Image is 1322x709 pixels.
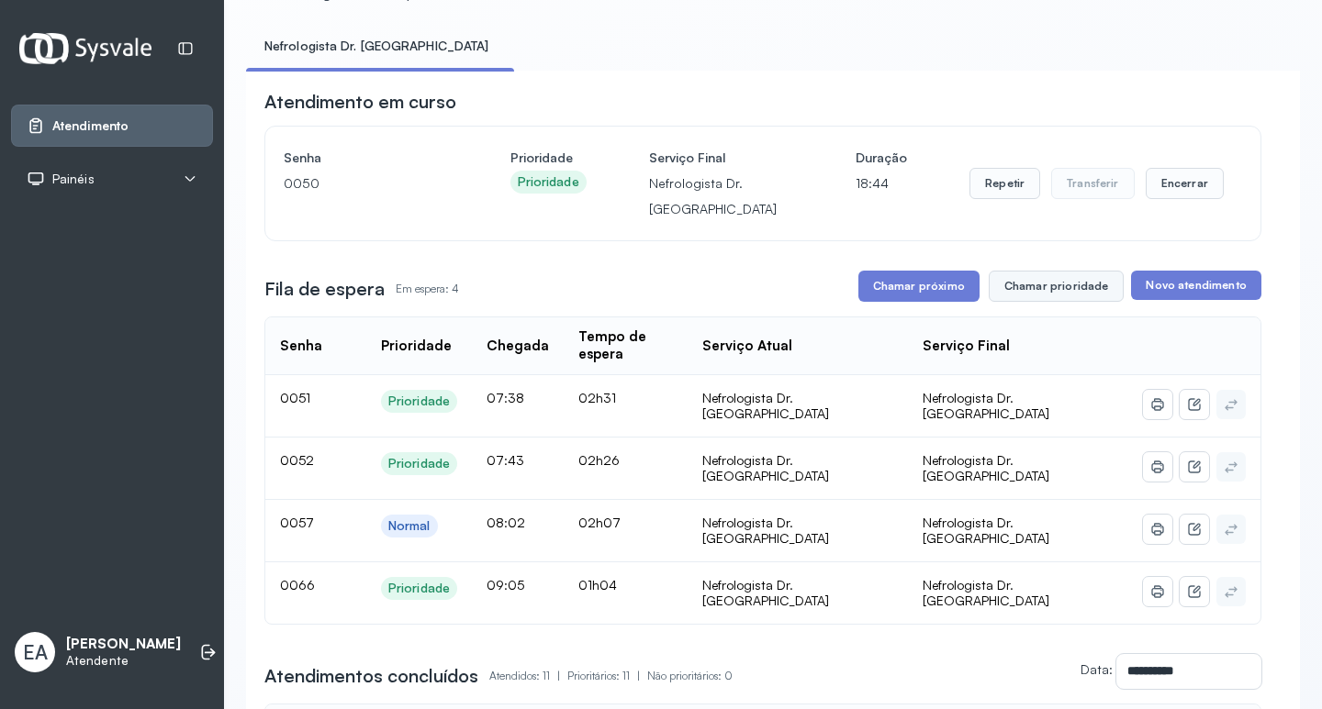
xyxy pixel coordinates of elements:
div: Nefrologista Dr. [GEOGRAPHIC_DATA] [702,390,893,422]
div: Normal [388,518,431,534]
h3: Atendimentos concluídos [264,663,478,689]
div: Prioridade [388,393,450,409]
div: Prioridade [518,174,579,190]
div: Serviço Atual [702,338,792,355]
span: 0066 [280,577,315,593]
p: Não prioritários: 0 [647,663,733,689]
h4: Serviço Final [649,145,793,171]
h4: Duração [856,145,907,171]
button: Chamar prioridade [989,271,1125,302]
button: Repetir [969,168,1040,199]
span: 09:05 [487,577,524,593]
p: Prioritários: 11 [567,663,647,689]
label: Data: [1081,661,1113,677]
span: Nefrologista Dr. [GEOGRAPHIC_DATA] [923,452,1049,484]
div: Serviço Final [923,338,1010,355]
span: 02h31 [578,390,616,405]
span: | [637,669,640,682]
span: 02h26 [578,452,620,468]
button: Transferir [1051,168,1135,199]
span: | [557,669,560,682]
span: 02h07 [578,515,621,530]
img: Logotipo do estabelecimento [19,33,151,63]
span: 07:43 [487,452,524,468]
p: Atendente [66,653,181,669]
span: 0052 [280,452,314,468]
p: Atendidos: 11 [489,663,567,689]
div: Prioridade [388,581,450,596]
h3: Fila de espera [264,276,385,302]
span: 0051 [280,390,310,405]
p: 0050 [284,171,448,196]
h4: Prioridade [510,145,587,171]
span: 07:38 [487,390,524,405]
span: 01h04 [578,577,617,593]
button: Encerrar [1146,168,1224,199]
div: Nefrologista Dr. [GEOGRAPHIC_DATA] [702,452,893,484]
a: Nefrologista Dr. [GEOGRAPHIC_DATA] [246,31,507,61]
div: Nefrologista Dr. [GEOGRAPHIC_DATA] [702,577,893,609]
p: 18:44 [856,171,907,196]
div: Prioridade [388,456,450,471]
h3: Atendimento em curso [264,89,456,115]
span: Atendimento [52,118,129,134]
span: Nefrologista Dr. [GEOGRAPHIC_DATA] [923,390,1049,422]
p: Nefrologista Dr. [GEOGRAPHIC_DATA] [649,171,793,222]
button: Novo atendimento [1131,271,1260,300]
div: Tempo de espera [578,328,673,363]
div: Prioridade [381,338,452,355]
span: 08:02 [487,515,525,530]
p: Em espera: 4 [396,276,459,302]
span: Painéis [52,172,95,187]
h4: Senha [284,145,448,171]
span: 0057 [280,515,314,530]
div: Nefrologista Dr. [GEOGRAPHIC_DATA] [702,515,893,547]
p: [PERSON_NAME] [66,636,181,653]
span: Nefrologista Dr. [GEOGRAPHIC_DATA] [923,515,1049,547]
div: Chegada [487,338,549,355]
div: Senha [280,338,322,355]
button: Chamar próximo [858,271,980,302]
span: Nefrologista Dr. [GEOGRAPHIC_DATA] [923,577,1049,609]
a: Atendimento [27,116,197,135]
